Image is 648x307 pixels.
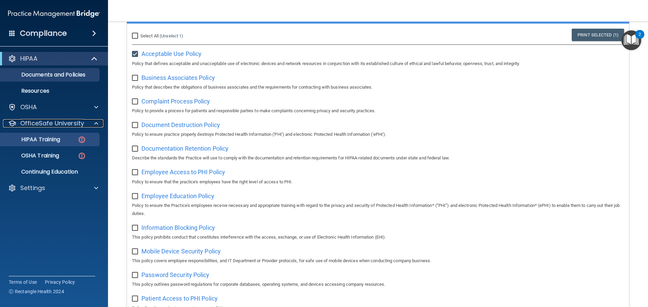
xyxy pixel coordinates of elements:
[132,107,624,115] p: Policy to provide a process for patients and responsible parties to make complaints concerning pr...
[9,279,37,285] a: Terms of Use
[20,55,37,63] p: HIPAA
[4,168,97,175] p: Continuing Education
[20,29,67,38] h4: Compliance
[4,136,60,143] p: HIPAA Training
[141,224,215,231] span: Information Blocking Policy
[20,103,37,111] p: OSHA
[141,192,214,199] span: Employee Education Policy
[160,33,183,38] a: (Unselect 1)
[141,145,228,152] span: Documentation Retention Policy
[132,178,624,186] p: Policy to ensure that the practice's employees have the right level of access to PHI.
[132,280,624,288] p: This policy outlines password regulations for corporate databases, operating systems, and devices...
[141,168,225,176] span: Employee Access to PHI Policy
[141,271,209,278] span: Password Security Policy
[20,119,84,127] p: OfficeSafe University
[132,60,624,68] p: Policy that defines acceptable and unacceptable use of electronic devices and network resources i...
[132,33,140,39] input: Select All (Unselect 1)
[141,50,201,57] span: Acceptable Use Policy
[8,55,98,63] a: HIPAA
[141,248,221,255] span: Mobile Device Security Policy
[4,71,97,78] p: Documents and Policies
[132,257,624,265] p: This policy covers employee responsibilities, and IT Department or Provider protocols, for safe u...
[639,34,641,43] div: 2
[572,29,624,41] a: Print Selected (1)
[8,103,98,111] a: OSHA
[141,295,218,302] span: Patient Access to PHI Policy
[141,98,210,105] span: Complaint Process Policy
[132,154,624,162] p: Describe the standards the Practice will use to comply with the documentation and retention requi...
[132,233,624,241] p: This policy prohibits conduct that constitutes interference with the access, exchange, or use of ...
[141,121,220,128] span: Document Destruction Policy
[8,7,100,21] img: PMB logo
[141,74,215,81] span: Business Associates Policy
[132,130,624,139] p: Policy to ensure practice properly destroys Protected Health Information ('PHI') and electronic P...
[78,152,86,160] img: danger-circle.6113f641.png
[4,88,97,94] p: Resources
[132,202,624,218] p: Policy to ensure the Practice's employees receive necessary and appropriate training with regard ...
[132,83,624,91] p: Policy that describes the obligations of business associates and the requirements for contracting...
[4,152,59,159] p: OSHA Training
[8,119,98,127] a: OfficeSafe University
[9,288,64,295] span: Ⓒ Rectangle Health 2024
[78,135,86,144] img: danger-circle.6113f641.png
[140,33,159,38] span: Select All
[45,279,75,285] a: Privacy Policy
[621,30,641,50] button: Open Resource Center, 2 new notifications
[8,184,98,192] a: Settings
[20,184,45,192] p: Settings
